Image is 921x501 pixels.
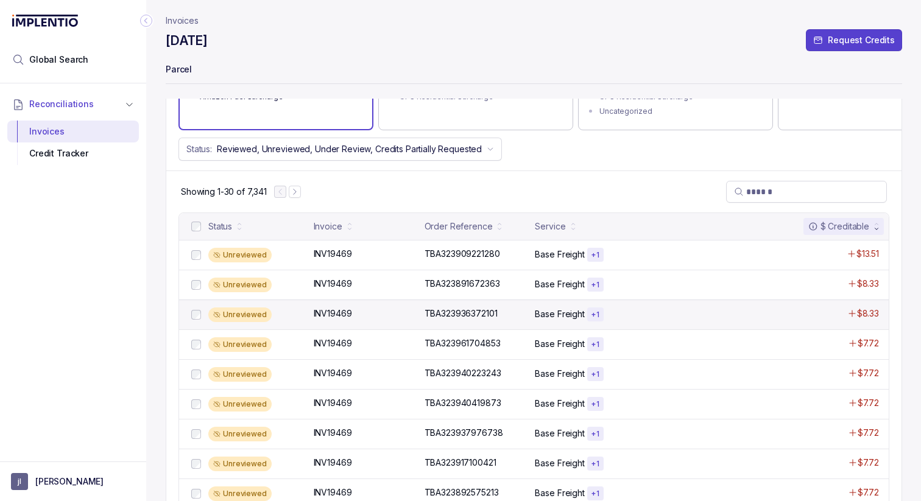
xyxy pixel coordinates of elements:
[591,459,600,469] p: + 1
[166,15,199,27] nav: breadcrumb
[425,248,500,260] p: TBA323909221280
[314,486,352,499] p: INV19469
[425,367,501,379] p: TBA323940223243
[314,457,352,469] p: INV19469
[591,280,600,290] p: + 1
[208,248,272,262] div: Unreviewed
[535,368,584,380] p: Base Freight
[191,250,201,260] input: checkbox-checkbox
[808,220,869,233] div: $ Creditable
[181,186,267,198] div: Remaining page entries
[191,370,201,379] input: checkbox-checkbox
[535,457,584,469] p: Base Freight
[591,370,600,379] p: + 1
[191,489,201,499] input: checkbox-checkbox
[314,220,342,233] div: Invoice
[314,307,352,320] p: INV19469
[314,367,352,379] p: INV19469
[425,486,499,499] p: TBA323892575213
[217,143,482,155] p: Reviewed, Unreviewed, Under Review, Credits Partially Requested
[425,307,498,320] p: TBA323936372101
[858,367,879,379] p: $7.72
[208,367,272,382] div: Unreviewed
[857,278,879,290] p: $8.33
[208,457,272,471] div: Unreviewed
[599,105,759,117] div: Uncategorized
[11,473,28,490] span: User initials
[535,338,584,350] p: Base Freight
[166,15,199,27] a: Invoices
[191,429,201,439] input: checkbox-checkbox
[425,337,501,349] p: TBA323961704853
[29,54,88,66] span: Global Search
[314,278,352,290] p: INV19469
[535,220,565,233] div: Service
[314,397,352,409] p: INV19469
[166,32,207,49] h4: [DATE]
[858,457,879,469] p: $7.72
[191,222,201,231] input: checkbox-checkbox
[191,459,201,469] input: checkbox-checkbox
[858,337,879,349] p: $7.72
[17,121,129,142] div: Invoices
[208,337,272,352] div: Unreviewed
[191,399,201,409] input: checkbox-checkbox
[828,34,895,46] p: Request Credits
[191,280,201,290] input: checkbox-checkbox
[535,487,584,499] p: Base Freight
[7,91,139,117] button: Reconciliations
[186,143,212,155] p: Status:
[314,248,352,260] p: INV19469
[314,337,352,349] p: INV19469
[425,278,500,290] p: TBA323891672363
[35,475,104,488] p: [PERSON_NAME]
[425,427,503,439] p: TBA323937976738
[289,186,301,198] button: Next Page
[139,13,153,28] div: Collapse Icon
[591,250,600,260] p: + 1
[208,278,272,292] div: Unreviewed
[591,429,600,439] p: + 1
[425,397,501,409] p: TBA323940419873
[591,489,600,499] p: + 1
[208,397,272,412] div: Unreviewed
[856,248,879,260] p: $13.51
[314,427,352,439] p: INV19469
[858,427,879,439] p: $7.72
[191,310,201,320] input: checkbox-checkbox
[208,486,272,501] div: Unreviewed
[425,457,496,469] p: TBA323917100421
[535,278,584,290] p: Base Freight
[208,307,272,322] div: Unreviewed
[208,220,232,233] div: Status
[806,29,902,51] button: Request Credits
[535,427,584,440] p: Base Freight
[535,248,584,261] p: Base Freight
[591,340,600,349] p: + 1
[208,427,272,441] div: Unreviewed
[7,118,139,167] div: Reconciliations
[17,142,129,164] div: Credit Tracker
[535,398,584,410] p: Base Freight
[858,397,879,409] p: $7.72
[858,486,879,499] p: $7.72
[178,138,502,161] button: Status:Reviewed, Unreviewed, Under Review, Credits Partially Requested
[425,220,493,233] div: Order Reference
[591,399,600,409] p: + 1
[191,340,201,349] input: checkbox-checkbox
[591,310,600,320] p: + 1
[857,307,879,320] p: $8.33
[166,58,902,83] p: Parcel
[29,98,94,110] span: Reconciliations
[11,473,135,490] button: User initials[PERSON_NAME]
[181,186,267,198] p: Showing 1-30 of 7,341
[535,308,584,320] p: Base Freight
